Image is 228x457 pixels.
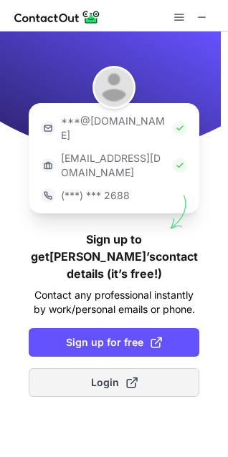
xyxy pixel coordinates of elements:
[92,66,136,109] img: Devin Arguinchona
[173,158,187,173] img: Check Icon
[14,9,100,26] img: ContactOut v5.3.10
[91,375,138,390] span: Login
[41,158,55,173] img: https://contactout.com/extension/app/static/media/login-work-icon.638a5007170bc45168077fde17b29a1...
[41,188,55,203] img: https://contactout.com/extension/app/static/media/login-phone-icon.bacfcb865e29de816d437549d7f4cb...
[29,328,199,357] button: Sign up for free
[29,288,199,317] p: Contact any professional instantly by work/personal emails or phone.
[41,121,55,135] img: https://contactout.com/extension/app/static/media/login-email-icon.f64bce713bb5cd1896fef81aa7b14a...
[61,114,167,143] p: ***@[DOMAIN_NAME]
[61,151,167,180] p: [EMAIL_ADDRESS][DOMAIN_NAME]
[29,368,199,397] button: Login
[173,121,187,135] img: Check Icon
[66,335,162,350] span: Sign up for free
[29,231,199,282] h1: Sign up to get [PERSON_NAME]’s contact details (it’s free!)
